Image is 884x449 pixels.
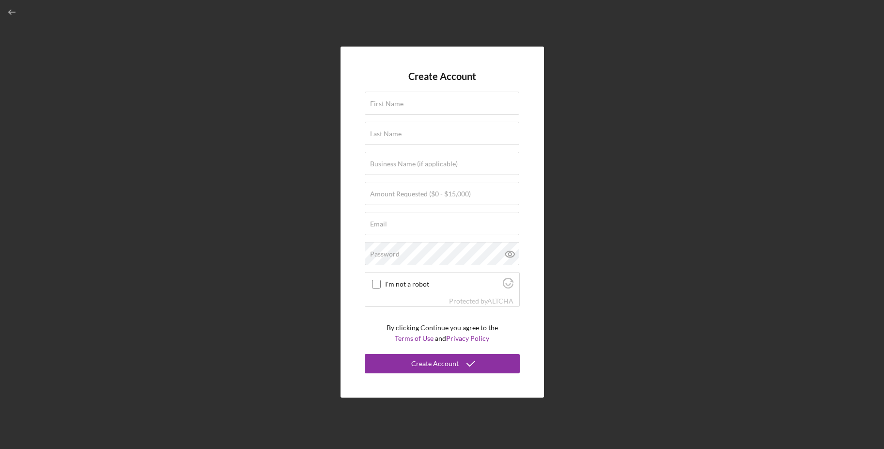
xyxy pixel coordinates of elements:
a: Visit Altcha.org [487,297,513,305]
p: By clicking Continue you agree to the and [387,322,498,344]
label: Password [370,250,400,258]
label: Last Name [370,130,402,138]
h4: Create Account [408,71,476,82]
label: Email [370,220,387,228]
a: Privacy Policy [446,334,489,342]
a: Visit Altcha.org [503,282,513,290]
label: I'm not a robot [385,280,500,288]
label: First Name [370,100,403,108]
label: Business Name (if applicable) [370,160,458,168]
a: Terms of Use [395,334,434,342]
label: Amount Requested ($0 - $15,000) [370,190,471,198]
button: Create Account [365,354,520,373]
div: Create Account [411,354,459,373]
div: Protected by [449,297,513,305]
